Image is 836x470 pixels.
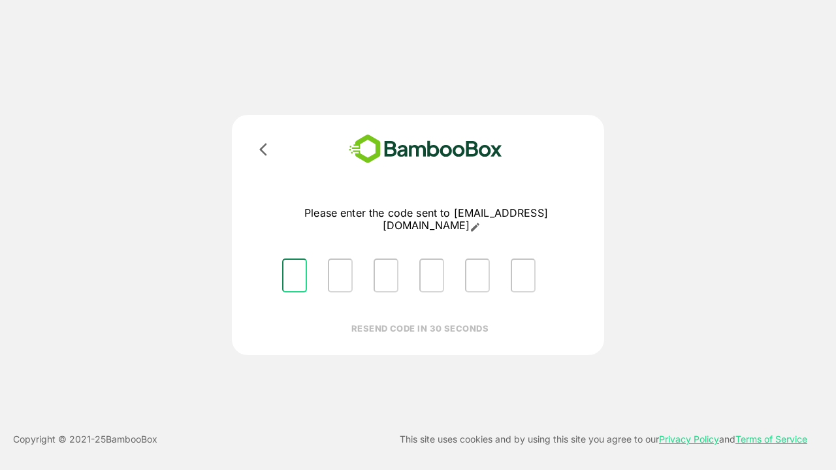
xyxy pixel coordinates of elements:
a: Terms of Service [735,433,807,445]
input: Please enter OTP character 6 [511,258,536,292]
input: Please enter OTP character 3 [374,258,398,292]
a: Privacy Policy [659,433,719,445]
input: Please enter OTP character 5 [465,258,490,292]
input: Please enter OTP character 2 [328,258,353,292]
p: Please enter the code sent to [EMAIL_ADDRESS][DOMAIN_NAME] [272,207,581,232]
p: This site uses cookies and by using this site you agree to our and [400,431,807,447]
p: Copyright © 2021- 25 BambooBox [13,431,157,447]
input: Please enter OTP character 1 [282,258,307,292]
input: Please enter OTP character 4 [419,258,444,292]
img: bamboobox [330,131,521,168]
